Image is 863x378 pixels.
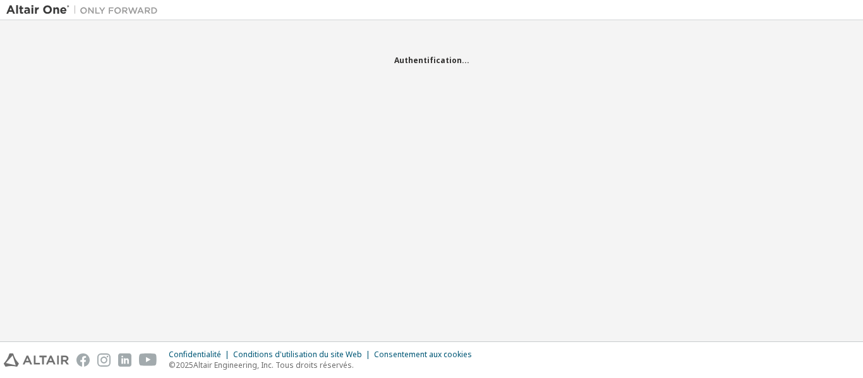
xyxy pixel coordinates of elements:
[139,353,157,367] img: youtube.svg
[6,4,164,16] img: Altaïr Un
[118,353,131,367] img: linkedin.svg
[169,360,176,370] font: ©
[374,349,472,360] font: Consentement aux cookies
[193,360,354,370] font: Altair Engineering, Inc. Tous droits réservés.
[233,349,362,360] font: Conditions d'utilisation du site Web
[169,349,221,360] font: Confidentialité
[176,360,193,370] font: 2025
[4,353,69,367] img: altair_logo.svg
[76,353,90,367] img: facebook.svg
[394,55,469,66] font: Authentification...
[97,353,111,367] img: instagram.svg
